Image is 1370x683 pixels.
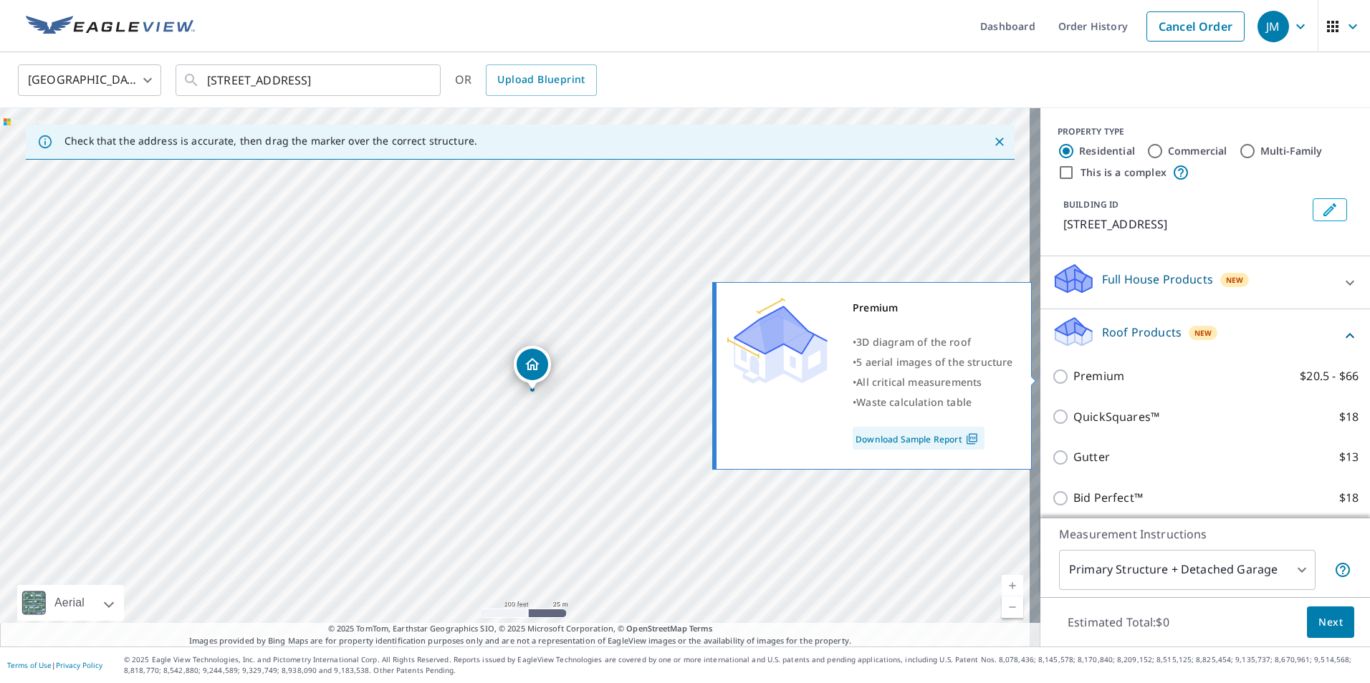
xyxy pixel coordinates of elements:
[853,298,1013,318] div: Premium
[856,335,971,349] span: 3D diagram of the roof
[727,298,828,384] img: Premium
[1002,596,1023,618] a: Current Level 18, Zoom Out
[1079,144,1135,158] label: Residential
[856,395,972,409] span: Waste calculation table
[1073,448,1110,466] p: Gutter
[1002,575,1023,596] a: Current Level 18, Zoom In
[7,660,52,670] a: Terms of Use
[1226,274,1244,286] span: New
[1052,315,1359,356] div: Roof ProductsNew
[1073,489,1143,507] p: Bid Perfect™
[17,585,124,621] div: Aerial
[1073,367,1124,385] p: Premium
[962,432,982,445] img: Pdf Icon
[853,372,1013,392] div: •
[1313,198,1347,221] button: Edit building 1
[853,392,1013,412] div: •
[18,60,161,100] div: [GEOGRAPHIC_DATA]
[1146,11,1245,42] a: Cancel Order
[1168,144,1227,158] label: Commercial
[64,135,477,147] p: Check that the address is accurate, then drag the marker over the correct structure.
[1334,561,1351,578] span: Your report will include the primary structure and a detached garage if one exists.
[207,60,411,100] input: Search by address or latitude-longitude
[1307,606,1354,639] button: Next
[455,64,597,96] div: OR
[7,661,102,669] p: |
[1318,614,1343,631] span: Next
[853,332,1013,352] div: •
[1102,271,1213,288] p: Full House Products
[1056,606,1181,638] p: Estimated Total: $0
[1339,448,1359,466] p: $13
[1063,215,1307,233] p: [STREET_ADDRESS]
[1258,11,1289,42] div: JM
[1260,144,1323,158] label: Multi-Family
[1081,165,1167,180] label: This is a complex
[514,346,551,390] div: Dropped pin, building 1, Residential property, 4422 Red Bud Ave Saint Louis, MO 63115
[853,427,985,450] a: Download Sample Report
[124,654,1363,676] p: © 2025 Eagle View Technologies, Inc. and Pictometry International Corp. All Rights Reserved. Repo...
[497,71,585,89] span: Upload Blueprint
[1102,324,1182,341] p: Roof Products
[1052,262,1359,303] div: Full House ProductsNew
[1059,525,1351,543] p: Measurement Instructions
[50,585,89,621] div: Aerial
[1194,327,1212,339] span: New
[1339,489,1359,507] p: $18
[689,623,713,634] a: Terms
[1300,367,1359,385] p: $20.5 - $66
[990,132,1009,151] button: Close
[486,64,596,96] a: Upload Blueprint
[626,623,686,634] a: OpenStreetMap
[1073,408,1159,426] p: QuickSquares™
[856,375,982,389] span: All critical measurements
[56,660,102,670] a: Privacy Policy
[26,16,195,37] img: EV Logo
[1339,408,1359,426] p: $18
[1058,125,1353,138] div: PROPERTY TYPE
[1063,198,1118,210] p: BUILDING ID
[1059,550,1316,590] div: Primary Structure + Detached Garage
[328,623,713,635] span: © 2025 TomTom, Earthstar Geographics SIO, © 2025 Microsoft Corporation, ©
[856,355,1012,369] span: 5 aerial images of the structure
[853,352,1013,372] div: •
